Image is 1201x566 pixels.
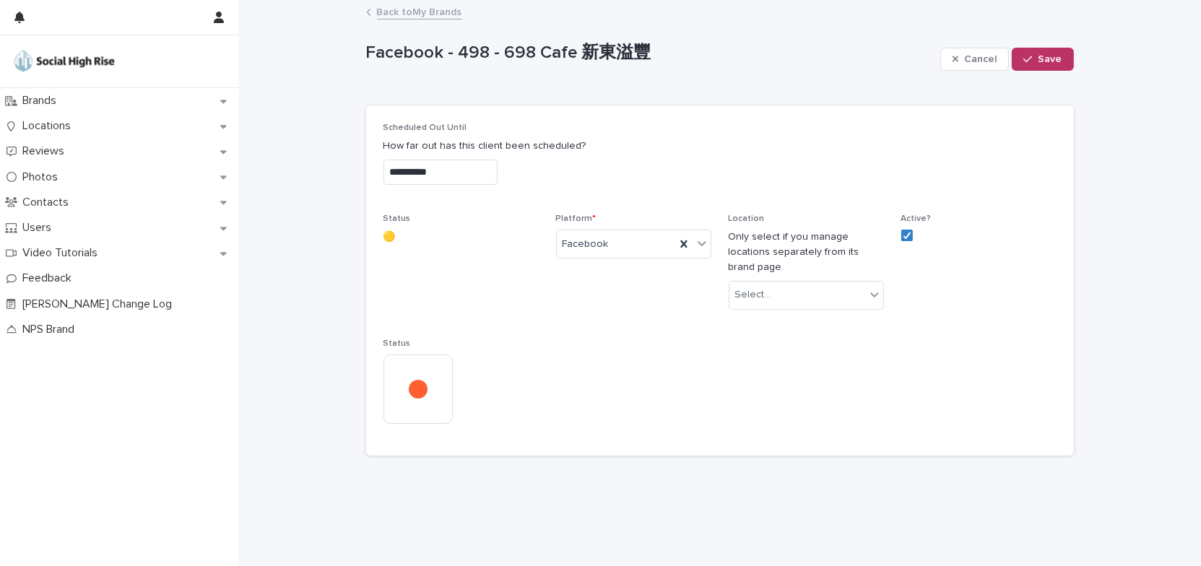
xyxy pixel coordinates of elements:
[17,94,68,108] p: Brands
[563,237,609,252] span: Facebook
[1012,48,1073,71] button: Save
[383,339,411,348] span: Status
[383,214,411,223] span: Status
[17,271,83,285] p: Feedback
[377,3,462,19] a: Back toMy Brands
[1039,54,1062,64] span: Save
[735,287,771,302] div: Select...
[17,144,76,158] p: Reviews
[383,139,1057,154] p: How far out has this client been scheduled?
[17,119,82,133] p: Locations
[556,214,597,223] span: Platform
[17,246,109,260] p: Video Tutorials
[17,323,86,336] p: NPS Brand
[366,43,935,64] p: Facebook - 498 - 698 Cafe 新東溢豐
[901,214,932,223] span: Active?
[383,123,467,132] span: Scheduled Out Until
[940,48,1010,71] button: Cancel
[17,196,80,209] p: Contacts
[17,221,63,235] p: Users
[729,214,765,223] span: Location
[383,230,539,245] p: 🟡
[12,47,117,76] img: o5DnuTxEQV6sW9jFYBBf
[964,54,997,64] span: Cancel
[17,297,183,311] p: [PERSON_NAME] Change Log
[729,230,884,274] p: Only select if you manage locations separately from its brand page.
[17,170,69,184] p: Photos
